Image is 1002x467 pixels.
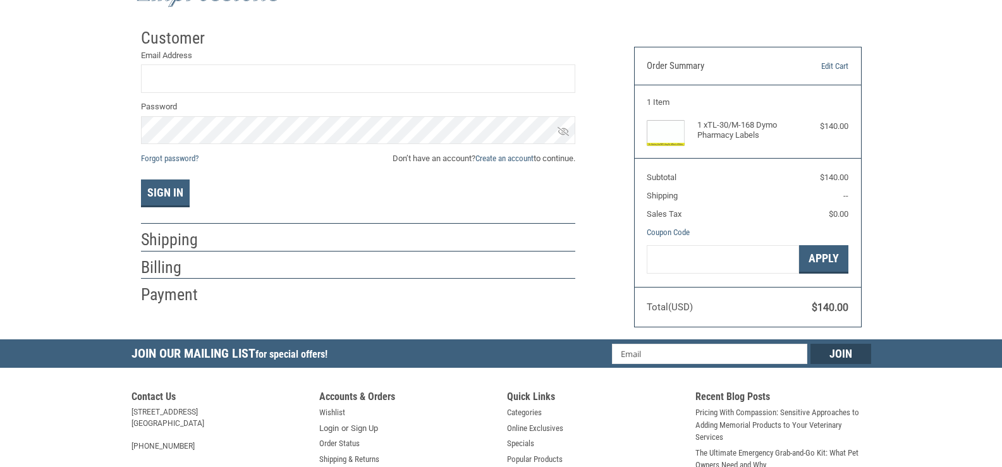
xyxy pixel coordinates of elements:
[647,209,681,219] span: Sales Tax
[141,229,215,250] h2: Shipping
[131,406,307,452] address: [STREET_ADDRESS] [GEOGRAPHIC_DATA] [PHONE_NUMBER]
[131,339,334,372] h5: Join Our Mailing List
[507,422,563,435] a: Online Exclusives
[141,154,199,163] a: Forgot password?
[141,49,575,62] label: Email Address
[647,227,690,237] a: Coupon Code
[141,179,190,207] button: Sign In
[319,422,339,435] a: Login
[334,422,356,435] span: or
[141,284,215,305] h2: Payment
[647,97,848,107] h3: 1 Item
[798,120,848,133] div: $140.00
[812,301,848,313] span: $140.00
[799,245,848,274] button: Apply
[507,453,563,466] a: Popular Products
[820,173,848,182] span: $140.00
[141,257,215,278] h2: Billing
[319,406,345,419] a: Wishlist
[784,60,848,73] a: Edit Cart
[647,245,799,274] input: Gift Certificate or Coupon Code
[141,100,575,113] label: Password
[319,437,360,450] a: Order Status
[647,60,784,73] h3: Order Summary
[843,191,848,200] span: --
[393,152,575,165] span: Don’t have an account? to continue.
[475,154,534,163] a: Create an account
[131,391,307,406] h5: Contact Us
[647,173,676,182] span: Subtotal
[810,344,871,364] input: Join
[612,344,807,364] input: Email
[507,437,534,450] a: Specials
[319,453,379,466] a: Shipping & Returns
[695,406,871,444] a: Pricing With Compassion: Sensitive Approaches to Adding Memorial Products to Your Veterinary Serv...
[507,391,683,406] h5: Quick Links
[141,28,215,49] h2: Customer
[647,191,678,200] span: Shipping
[319,391,495,406] h5: Accounts & Orders
[507,406,542,419] a: Categories
[647,301,693,313] span: Total (USD)
[697,120,795,141] h4: 1 x TL-30/M-168 Dymo Pharmacy Labels
[351,422,378,435] a: Sign Up
[255,348,327,360] span: for special offers!
[829,209,848,219] span: $0.00
[695,391,871,406] h5: Recent Blog Posts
